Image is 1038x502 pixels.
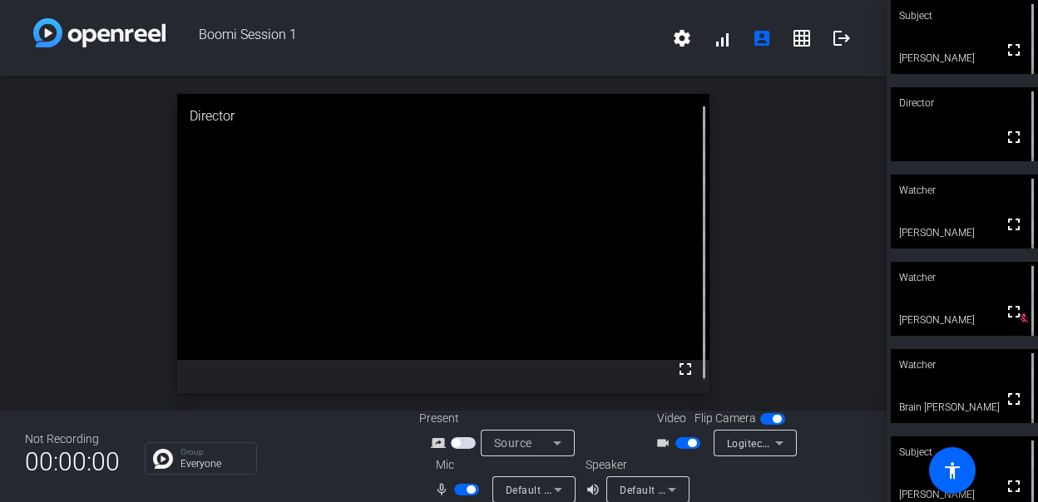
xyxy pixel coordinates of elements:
[702,18,742,58] button: signal_cellular_alt
[177,94,709,139] div: Director
[180,448,248,456] p: Group
[180,459,248,469] p: Everyone
[655,433,675,453] mat-icon: videocam_outline
[33,18,166,47] img: white-gradient.svg
[891,436,1038,468] div: Subject
[586,480,605,500] mat-icon: volume_up
[434,480,454,500] mat-icon: mic_none
[1004,302,1024,322] mat-icon: fullscreen
[1004,127,1024,147] mat-icon: fullscreen
[431,433,451,453] mat-icon: screen_share_outline
[25,441,120,482] span: 00:00:00
[891,349,1038,381] div: Watcher
[506,483,685,496] span: Default - Microphone (Logitech BRIO)
[1004,476,1024,496] mat-icon: fullscreen
[166,18,662,58] span: Boomi Session 1
[25,431,120,448] div: Not Recording
[792,28,812,48] mat-icon: grid_on
[494,436,532,450] span: Source
[419,410,586,427] div: Present
[675,359,695,379] mat-icon: fullscreen
[891,87,1038,119] div: Director
[620,483,922,496] span: Default - LG HDR WQHD (3- HD Audio Driver for Display Audio)
[153,449,173,469] img: Chat Icon
[419,456,586,474] div: Mic
[727,436,857,450] span: Logitech BRIO (046d:085e)
[1004,40,1024,60] mat-icon: fullscreen
[672,28,692,48] mat-icon: settings
[891,262,1038,293] div: Watcher
[752,28,772,48] mat-icon: account_box
[832,28,852,48] mat-icon: logout
[694,410,756,427] span: Flip Camera
[1004,389,1024,409] mat-icon: fullscreen
[657,410,686,427] span: Video
[1004,214,1024,234] mat-icon: fullscreen
[942,460,962,480] mat-icon: accessibility
[891,175,1038,206] div: Watcher
[586,456,685,474] div: Speaker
